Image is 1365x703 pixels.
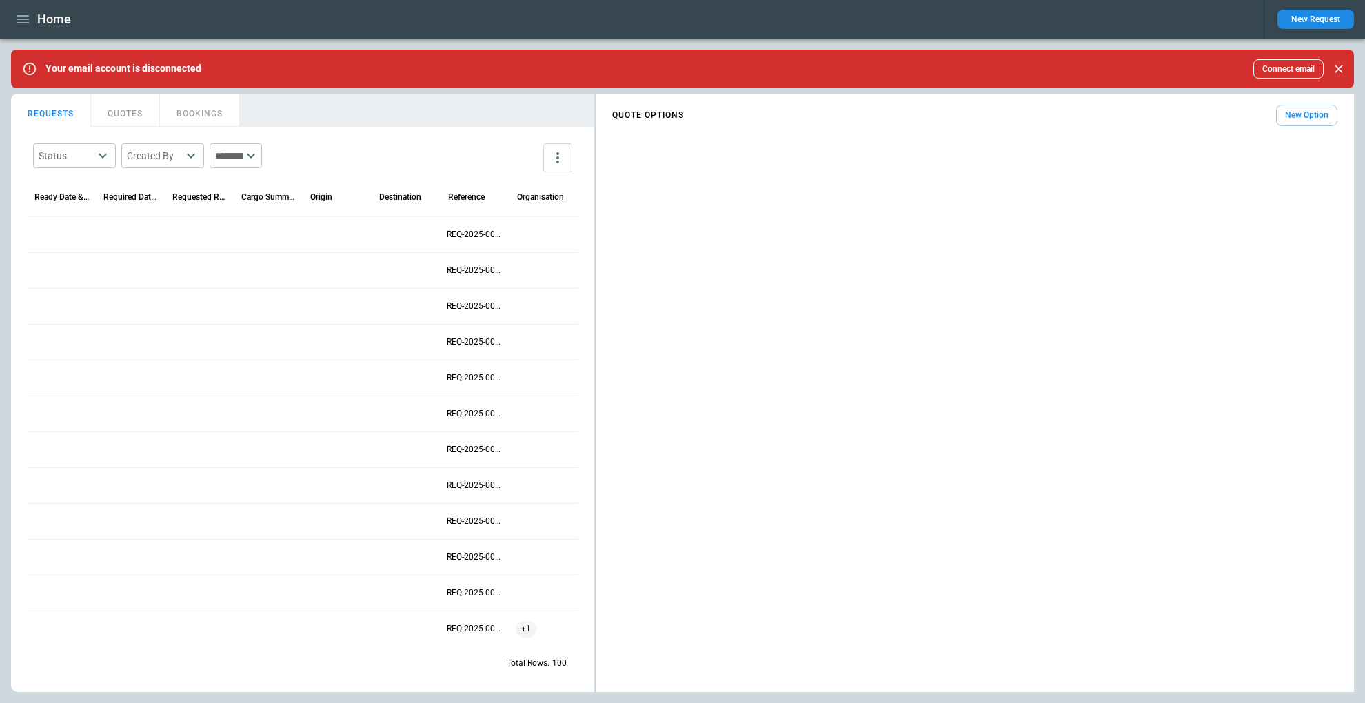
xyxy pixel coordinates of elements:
[39,149,94,163] div: Status
[447,516,505,527] p: REQ-2025-001932
[103,192,159,202] div: Required Date & Time (UTC)
[127,149,182,163] div: Created By
[45,63,201,74] p: Your email account is disconnected
[1276,105,1337,126] button: New Option
[596,99,1354,132] div: scrollable content
[447,372,505,384] p: REQ-2025-001936
[448,192,485,202] div: Reference
[447,444,505,456] p: REQ-2025-001934
[241,192,296,202] div: Cargo Summary
[612,112,684,119] h4: QUOTE OPTIONS
[160,94,240,127] button: BOOKINGS
[91,94,160,127] button: QUOTES
[447,408,505,420] p: REQ-2025-001935
[37,11,71,28] h1: Home
[1253,59,1324,79] button: Connect email
[447,551,505,563] p: REQ-2025-001931
[1329,54,1348,84] div: dismiss
[552,658,567,669] p: 100
[11,94,91,127] button: REQUESTS
[172,192,228,202] div: Requested Route
[34,192,90,202] div: Ready Date & Time (UTC)
[516,611,536,646] span: +1
[1329,59,1348,79] button: Close
[447,336,505,348] p: REQ-2025-001937
[447,300,505,312] p: REQ-2025-001938
[447,480,505,491] p: REQ-2025-001933
[447,623,505,635] p: REQ-2025-001929
[543,143,572,172] button: more
[379,192,421,202] div: Destination
[1277,10,1354,29] button: New Request
[310,192,332,202] div: Origin
[447,587,505,599] p: REQ-2025-001930
[507,658,549,669] p: Total Rows:
[517,192,564,202] div: Organisation
[447,265,505,276] p: REQ-2025-001939
[447,229,505,241] p: REQ-2025-001940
